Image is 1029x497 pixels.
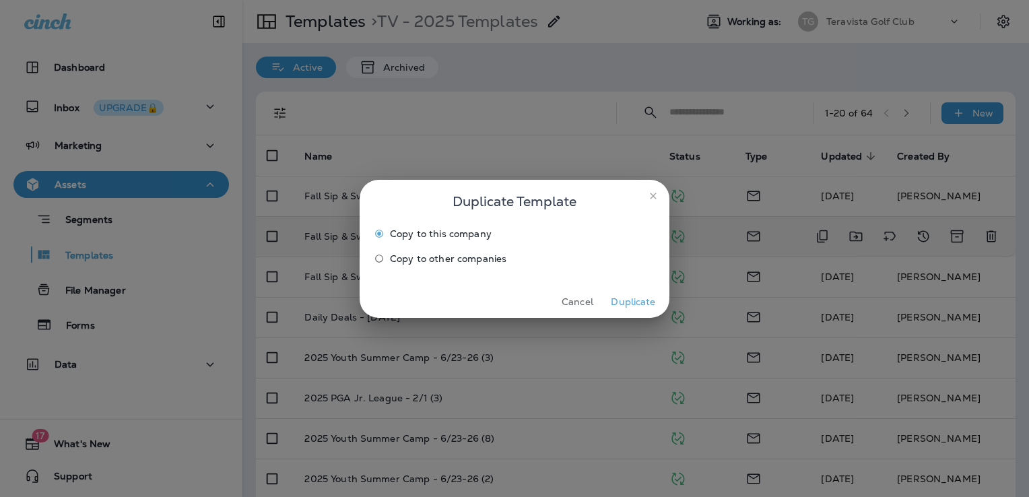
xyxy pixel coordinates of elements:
[552,292,603,312] button: Cancel
[608,292,659,312] button: Duplicate
[390,228,492,239] span: Copy to this company
[453,191,576,212] span: Duplicate Template
[390,253,506,264] span: Copy to other companies
[642,185,664,207] button: close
